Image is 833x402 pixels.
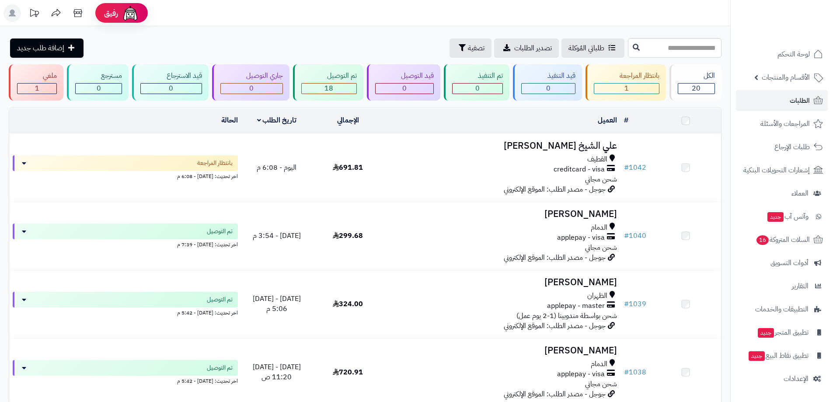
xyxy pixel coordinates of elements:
[257,115,297,126] a: تاريخ الطلب
[365,64,442,101] a: قيد التوصيل 0
[760,118,810,130] span: المراجعات والأسئلة
[17,71,57,81] div: ملغي
[736,229,828,250] a: السلات المتروكة16
[333,231,363,241] span: 299.68
[594,71,659,81] div: بانتظار المراجعة
[253,362,301,382] span: [DATE] - [DATE] 11:20 ص
[624,231,646,241] a: #1040
[557,369,605,379] span: applepay - visa
[337,115,359,126] a: الإجمالي
[75,71,122,81] div: مسترجع
[767,210,809,223] span: وآتس آب
[749,351,765,361] span: جديد
[140,71,202,81] div: قيد الاسترجاع
[504,389,606,399] span: جوجل - مصدر الطلب: الموقع الإلكتروني
[210,64,291,101] a: جاري التوصيل 0
[561,38,624,58] a: طلباتي المُوكلة
[770,257,809,269] span: أدوات التسويق
[17,84,56,94] div: 1
[584,64,668,101] a: بانتظار المراجعة 1
[220,71,283,81] div: جاري التوصيل
[23,4,45,24] a: تحديثات المنصة
[736,160,828,181] a: إشعارات التحويلات البنكية
[756,234,810,246] span: السلات المتروكة
[668,64,723,101] a: الكل20
[13,239,238,248] div: اخر تحديث: [DATE] - 7:39 م
[791,187,809,199] span: العملاء
[387,346,617,356] h3: [PERSON_NAME]
[736,113,828,134] a: المراجعات والأسئلة
[678,71,715,81] div: الكل
[755,303,809,315] span: التطبيقات والخدمات
[402,83,407,94] span: 0
[221,84,282,94] div: 0
[376,84,433,94] div: 0
[302,84,356,94] div: 18
[757,326,809,339] span: تطبيق المتجر
[568,43,604,53] span: طلباتي المُوكلة
[792,280,809,292] span: التقارير
[504,321,606,331] span: جوجل - مصدر الطلب: الموقع الإلكتروني
[249,83,254,94] span: 0
[624,162,629,173] span: #
[624,299,646,309] a: #1039
[475,83,480,94] span: 0
[442,64,511,101] a: تم التنفيذ 0
[65,64,130,101] a: مسترجع 0
[784,373,809,385] span: الإعدادات
[253,231,301,241] span: [DATE] - 3:54 م
[743,164,810,176] span: إشعارات التحويلات البنكية
[7,64,65,101] a: ملغي 1
[122,4,139,22] img: ai-face.png
[387,141,617,151] h3: علي الشيخ [PERSON_NAME]
[736,299,828,320] a: التطبيقات والخدمات
[585,379,617,389] span: شحن مجاني
[585,242,617,253] span: شحن مجاني
[692,83,701,94] span: 20
[291,64,365,101] a: تم التوصيل 18
[253,294,301,314] span: [DATE] - [DATE] 5:06 م
[516,311,617,321] span: شحن بواسطة مندوبينا (1-2 يوم عمل)
[333,162,363,173] span: 691.81
[547,301,605,311] span: applepay - master
[511,64,583,101] a: قيد التنفيذ 0
[557,233,605,243] span: applepay - visa
[585,174,617,185] span: شحن مجاني
[736,345,828,366] a: تطبيق نقاط البيعجديد
[324,83,333,94] span: 18
[197,159,233,168] span: بانتظار المراجعة
[591,359,607,369] span: الدمام
[13,308,238,317] div: اخر تحديث: [DATE] - 5:42 م
[624,231,629,241] span: #
[767,212,784,222] span: جديد
[301,71,357,81] div: تم التوصيل
[736,322,828,343] a: تطبيق المتجرجديد
[375,71,434,81] div: قيد التوصيل
[522,84,575,94] div: 0
[514,43,552,53] span: تصدير الطلبات
[13,376,238,385] div: اخر تحديث: [DATE] - 5:42 م
[624,299,629,309] span: #
[521,71,575,81] div: قيد التنفيذ
[762,71,810,84] span: الأقسام والمنتجات
[35,83,39,94] span: 1
[624,115,628,126] a: #
[468,43,484,53] span: تصفية
[333,367,363,378] span: 720.91
[736,90,828,111] a: الطلبات
[736,136,828,157] a: طلبات الإرجاع
[221,115,238,126] a: الحالة
[624,162,646,173] a: #1042
[141,84,201,94] div: 0
[207,227,233,236] span: تم التوصيل
[736,368,828,389] a: الإعدادات
[546,83,551,94] span: 0
[257,162,296,173] span: اليوم - 6:08 م
[587,154,607,164] span: القطيف
[452,71,503,81] div: تم التنفيذ
[333,299,363,309] span: 324.00
[554,164,605,175] span: creditcard - visa
[494,38,559,58] a: تصدير الطلبات
[594,84,659,94] div: 1
[504,252,606,263] span: جوجل - مصدر الطلب: الموقع الإلكتروني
